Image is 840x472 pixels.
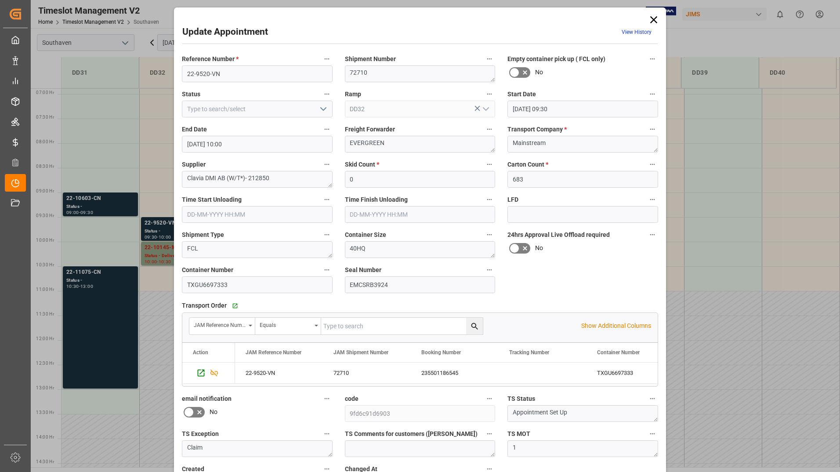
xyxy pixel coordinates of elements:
span: LFD [507,195,518,204]
span: End Date [182,125,207,134]
button: Container Size [484,229,495,240]
span: 24hrs Approval Live Offload required [507,230,610,240]
div: Action [193,349,208,356]
button: Status [321,88,333,100]
span: No [535,243,543,253]
span: No [210,407,217,417]
button: email notification [321,393,333,404]
span: Transport Company [507,125,567,134]
span: Status [182,90,200,99]
button: 24hrs Approval Live Offload required [647,229,658,240]
span: TS MOT [507,429,530,439]
button: TS MOT [647,428,658,439]
button: Reference Number * [321,53,333,65]
button: code [484,393,495,404]
button: search button [466,318,483,334]
p: Show Additional Columns [581,321,651,330]
textarea: 40HQ [345,241,496,258]
span: Time Start Unloading [182,195,242,204]
button: Container Number [321,264,333,276]
button: End Date [321,123,333,135]
button: open menu [479,102,492,116]
textarea: 1 [507,440,658,457]
button: Time Finish Unloading [484,194,495,205]
button: TS Comments for customers ([PERSON_NAME]) [484,428,495,439]
span: Carton Count [507,160,548,169]
span: code [345,394,358,403]
button: open menu [255,318,321,334]
span: Start Date [507,90,536,99]
span: Seal Number [345,265,381,275]
button: Supplier [321,159,333,170]
span: Shipment Number [345,54,396,64]
div: 72710 [323,363,411,383]
div: JAM Reference Number [194,319,246,329]
button: Shipment Number [484,53,495,65]
button: Freight Forwarder [484,123,495,135]
input: DD-MM-YYYY HH:MM [182,206,333,223]
div: Equals [260,319,311,329]
input: DD-MM-YYYY HH:MM [182,136,333,152]
button: Time Start Unloading [321,194,333,205]
button: TS Status [647,393,658,404]
button: open menu [316,102,329,116]
span: Freight Forwarder [345,125,395,134]
textarea: Mainstream [507,136,658,152]
span: Supplier [182,160,206,169]
span: Empty container pick up ( FCL only) [507,54,605,64]
span: Skid Count [345,160,379,169]
span: Transport Order [182,301,227,310]
span: Ramp [345,90,361,99]
button: TS Exception [321,428,333,439]
button: Start Date [647,88,658,100]
input: Type to search/select [345,101,496,117]
button: Empty container pick up ( FCL only) [647,53,658,65]
textarea: 72710 [345,65,496,82]
span: Booking Number [421,349,461,356]
div: 22-9520-VN [235,363,323,383]
span: JAM Reference Number [246,349,301,356]
div: TXGU6697333 [587,363,674,383]
button: Seal Number [484,264,495,276]
input: DD-MM-YYYY HH:MM [507,101,658,117]
button: Carton Count * [647,159,658,170]
input: Type to search [321,318,483,334]
input: DD-MM-YYYY HH:MM [345,206,496,223]
span: TS Comments for customers ([PERSON_NAME]) [345,429,478,439]
span: TS Status [507,394,535,403]
button: open menu [189,318,255,334]
button: Transport Company * [647,123,658,135]
textarea: Claim [182,440,333,457]
span: Container Number [182,265,233,275]
button: Skid Count * [484,159,495,170]
button: Ramp [484,88,495,100]
a: View History [622,29,652,35]
div: Press SPACE to select this row. [182,363,235,384]
textarea: Appointment Set Up [507,405,658,422]
button: LFD [647,194,658,205]
span: Container Size [345,230,386,240]
input: Type to search/select [182,101,333,117]
span: TS Exception [182,429,219,439]
textarea: FCL [182,241,333,258]
span: Tracking Number [509,349,549,356]
span: Time Finish Unloading [345,195,408,204]
span: Shipment Type [182,230,224,240]
div: 235501186545 [411,363,499,383]
span: Reference Number [182,54,239,64]
span: Container Number [597,349,640,356]
textarea: Clavia DMI AB (W/T*)- 212850 [182,171,333,188]
span: No [535,68,543,77]
button: Shipment Type [321,229,333,240]
h2: Update Appointment [182,25,268,39]
span: email notification [182,394,232,403]
textarea: EVERGREEN [345,136,496,152]
span: JAM Shipment Number [333,349,388,356]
